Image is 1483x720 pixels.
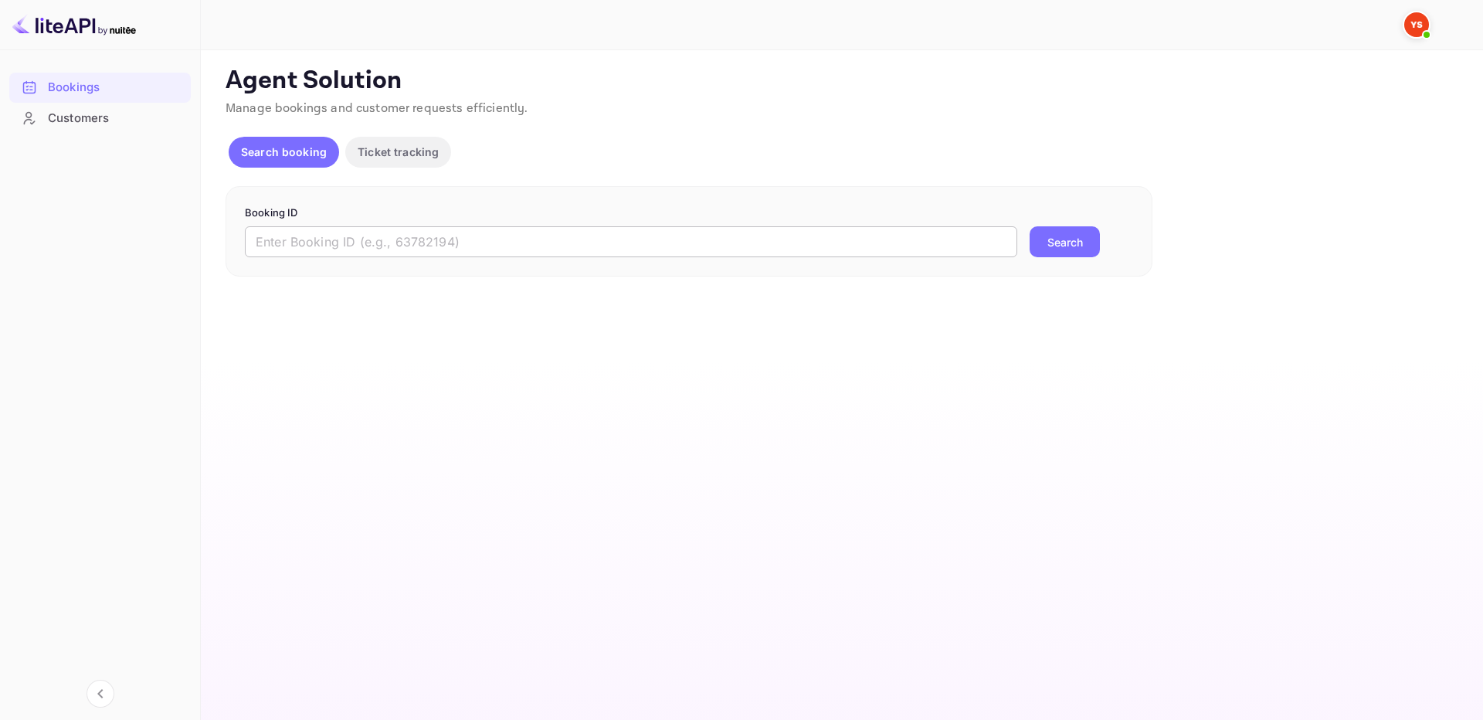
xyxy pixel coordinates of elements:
button: Search [1030,226,1100,257]
button: Collapse navigation [87,680,114,708]
div: Bookings [9,73,191,103]
input: Enter Booking ID (e.g., 63782194) [245,226,1017,257]
p: Ticket tracking [358,144,439,160]
img: Yandex Support [1404,12,1429,37]
div: Customers [9,104,191,134]
a: Bookings [9,73,191,101]
p: Search booking [241,144,327,160]
span: Manage bookings and customer requests efficiently. [226,100,528,117]
p: Booking ID [245,205,1133,221]
div: Bookings [48,79,183,97]
img: LiteAPI logo [12,12,136,37]
div: Customers [48,110,183,127]
p: Agent Solution [226,66,1455,97]
a: Customers [9,104,191,132]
